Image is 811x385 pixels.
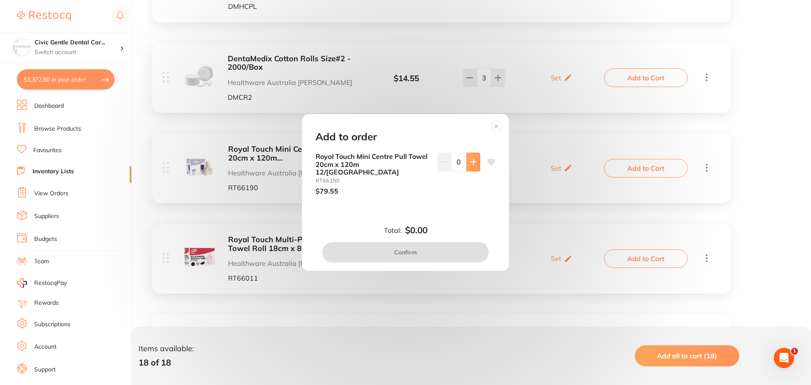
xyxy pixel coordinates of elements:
[384,227,402,234] label: Total:
[316,187,430,195] p: $79.55
[316,153,430,176] b: Royal Touch Mini Centre Pull Towel 20cm x 120m 12/[GEOGRAPHIC_DATA]
[316,177,430,184] small: RT66190
[322,242,489,262] button: Confirm
[774,348,794,368] iframe: Intercom live chat
[791,348,798,355] span: 1
[405,225,427,235] b: $0.00
[316,131,377,143] h2: Add to order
